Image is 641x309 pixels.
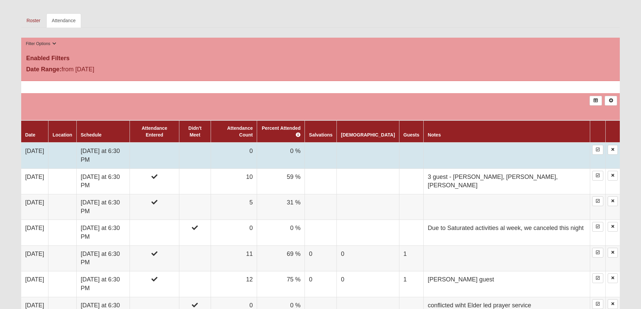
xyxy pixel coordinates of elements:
[21,220,48,245] td: [DATE]
[257,143,305,168] td: 0 %
[142,125,167,138] a: Attendance Entered
[305,120,337,143] th: Salvations
[257,245,305,271] td: 69 %
[211,271,257,297] td: 12
[25,132,35,138] a: Date
[608,196,618,206] a: Delete
[592,171,603,181] a: Enter Attendance
[608,222,618,232] a: Delete
[592,196,603,206] a: Enter Attendance
[608,171,618,181] a: Delete
[21,143,48,168] td: [DATE]
[211,220,257,245] td: 0
[399,120,423,143] th: Guests
[592,222,603,232] a: Enter Attendance
[424,271,590,297] td: [PERSON_NAME] guest
[337,271,399,297] td: 0
[605,96,617,106] a: Alt+N
[52,132,72,138] a: Location
[21,65,221,76] div: from [DATE]
[608,145,618,155] a: Delete
[24,40,59,47] button: Filter Options
[592,248,603,258] a: Enter Attendance
[76,271,130,297] td: [DATE] at 6:30 PM
[211,245,257,271] td: 11
[227,125,253,138] a: Attendance Count
[76,143,130,168] td: [DATE] at 6:30 PM
[399,271,423,297] td: 1
[608,248,618,258] a: Delete
[21,194,48,220] td: [DATE]
[211,194,257,220] td: 5
[305,245,337,271] td: 0
[21,245,48,271] td: [DATE]
[76,220,130,245] td: [DATE] at 6:30 PM
[428,132,441,138] a: Notes
[21,13,46,28] a: Roster
[592,145,603,155] a: Enter Attendance
[257,271,305,297] td: 75 %
[257,194,305,220] td: 31 %
[76,168,130,194] td: [DATE] at 6:30 PM
[21,168,48,194] td: [DATE]
[305,271,337,297] td: 0
[81,132,102,138] a: Schedule
[188,125,202,138] a: Didn't Meet
[399,245,423,271] td: 1
[46,13,81,28] a: Attendance
[424,168,590,194] td: 3 guest - [PERSON_NAME], [PERSON_NAME], [PERSON_NAME]
[257,168,305,194] td: 59 %
[337,120,399,143] th: [DEMOGRAPHIC_DATA]
[424,220,590,245] td: Due to Saturated activities al week, we canceled this night
[211,168,257,194] td: 10
[592,273,603,283] a: Enter Attendance
[262,125,300,138] a: Percent Attended
[26,65,62,74] label: Date Range:
[337,245,399,271] td: 0
[21,271,48,297] td: [DATE]
[76,245,130,271] td: [DATE] at 6:30 PM
[257,220,305,245] td: 0 %
[211,143,257,168] td: 0
[590,96,602,106] a: Export to Excel
[76,194,130,220] td: [DATE] at 6:30 PM
[608,273,618,283] a: Delete
[26,55,615,62] h4: Enabled Filters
